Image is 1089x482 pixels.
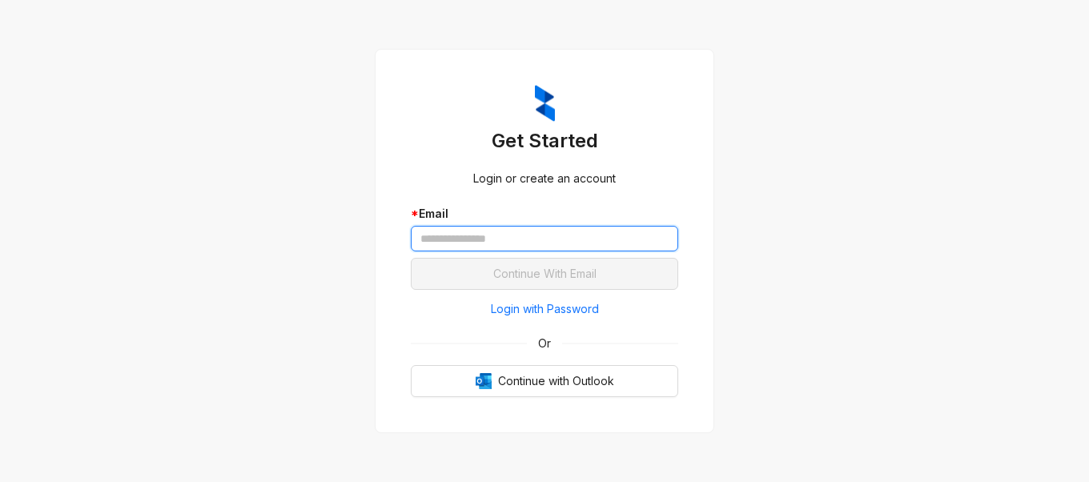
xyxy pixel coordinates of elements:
button: OutlookContinue with Outlook [411,365,678,397]
button: Login with Password [411,296,678,322]
span: Continue with Outlook [498,372,614,390]
div: Email [411,205,678,223]
img: ZumaIcon [535,85,555,122]
div: Login or create an account [411,170,678,187]
button: Continue With Email [411,258,678,290]
img: Outlook [476,373,492,389]
h3: Get Started [411,128,678,154]
span: Login with Password [491,300,599,318]
span: Or [527,335,562,352]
